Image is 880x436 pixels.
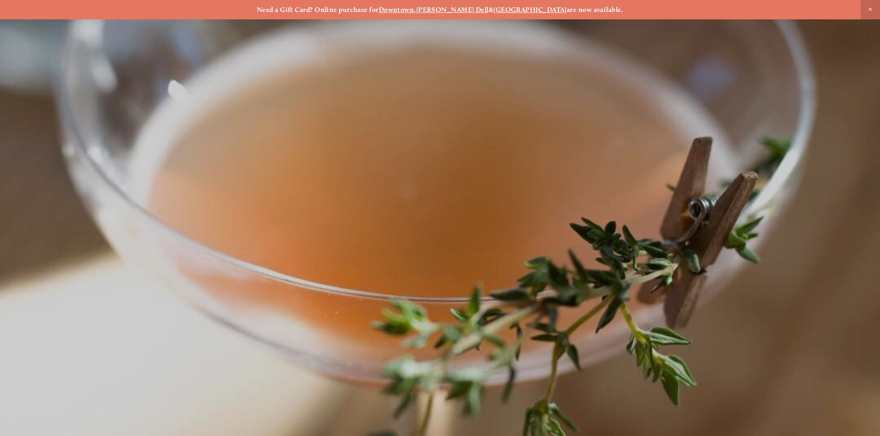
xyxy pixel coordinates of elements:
strong: Need a Gift Card? Online purchase for [257,6,379,14]
a: Downtown [379,6,414,14]
strong: , [414,6,416,14]
strong: & [489,6,493,14]
a: [GEOGRAPHIC_DATA] [493,6,567,14]
strong: are now available. [567,6,623,14]
a: [PERSON_NAME] Dell [416,6,489,14]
